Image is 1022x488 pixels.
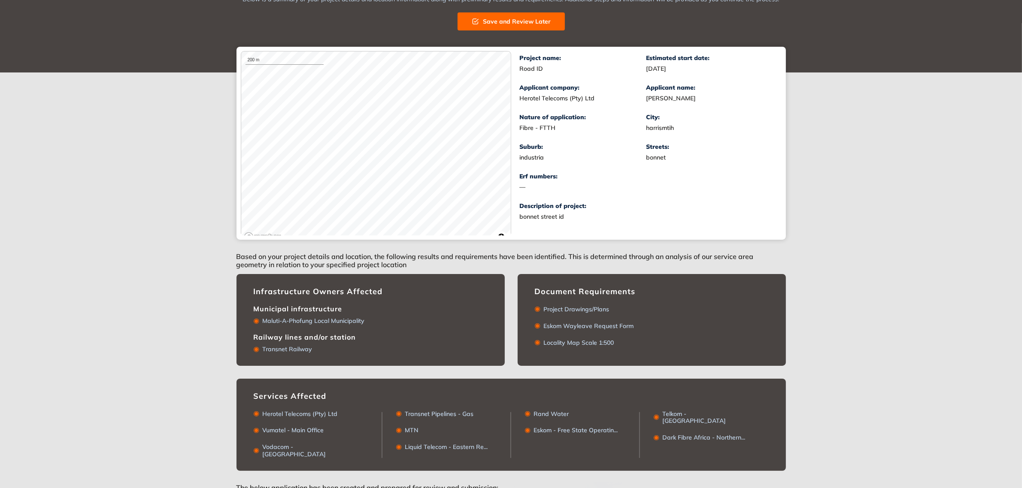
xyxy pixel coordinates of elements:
div: Municipal infrastructure [254,301,488,313]
span: Dark Fibre Africa - Northern [663,434,742,441]
div: bonnet street id [520,213,734,220]
div: [DATE] [646,65,773,72]
div: Transnet Railway [259,346,312,353]
span: ... [614,426,618,434]
div: Fibre - FTTH [520,124,646,132]
span: Save and Review Later [483,17,551,26]
div: Dark Fibre Africa - Northern Region [659,434,745,441]
div: Maluti-A-Phofung Local Municipality [259,317,365,325]
div: — [520,184,646,191]
div: Telkom - [GEOGRAPHIC_DATA] [659,410,745,425]
div: Locality Map Scale 1:500 [540,339,614,346]
span: Liquid Telecom - Eastern Re [405,443,484,451]
canvas: Map [241,51,511,244]
div: harrismtih [646,124,773,132]
div: Rand Water [531,410,569,418]
span: ... [742,434,746,441]
span: ... [484,443,488,451]
button: Save and Review Later [458,12,565,30]
div: Based on your project details and location, the following results and requirements have been iden... [237,240,786,274]
div: Nature of application: [520,114,646,121]
div: [PERSON_NAME] [646,95,773,102]
div: Liquid Telecom - Eastern Region [402,443,488,451]
div: Vumatel - Main Office [259,427,324,434]
div: Document Requirements [535,287,769,296]
div: Project name: [520,54,646,62]
span: Toggle attribution [499,232,504,241]
div: Transnet Pipelines - Gas [402,410,474,418]
div: MTN [402,427,419,434]
div: Vodacom - [GEOGRAPHIC_DATA] [259,443,345,458]
div: Herotel Telecoms (Pty) Ltd [520,95,646,102]
div: Road ID [520,65,646,72]
div: Applicant company: [520,84,646,91]
div: Herotel Telecoms (Pty) Ltd [259,410,338,418]
div: Eskom - Free State Operating Unit [531,427,616,434]
div: Applicant name: [646,84,773,91]
div: City: [646,114,773,121]
div: Streets: [646,143,773,151]
div: bonnet [646,154,773,161]
a: Mapbox logo [244,232,282,242]
div: Erf numbers: [520,173,646,180]
div: Estimated start date: [646,54,773,62]
div: Project Drawings/Plans [540,306,610,313]
div: industria [520,154,646,161]
span: Eskom - Free State Operatin [534,426,614,434]
div: 200 m [246,56,324,65]
div: Eskom Wayleave Request Form [540,322,634,330]
div: Suburb: [520,143,646,151]
div: Services Affected [254,392,769,401]
div: Railway lines and/or station [254,330,488,341]
div: Infrastructure Owners Affected [254,287,488,296]
div: Description of project: [520,202,773,210]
